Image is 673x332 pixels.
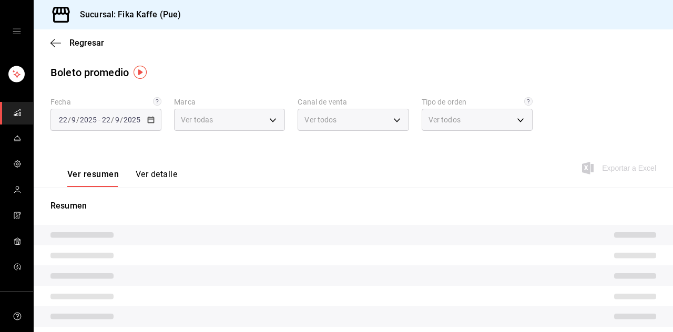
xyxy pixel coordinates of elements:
[304,116,336,124] font: Ver todos
[101,116,111,124] input: --
[67,169,177,187] div: pestañas de navegación
[80,9,181,19] font: Sucursal: Fika Kaffe (Pue)
[181,116,213,124] font: Ver todas
[50,98,71,106] font: Fecha
[429,116,461,124] font: Ver todos
[174,98,196,106] font: Marca
[79,116,97,124] input: ----
[50,201,87,211] font: Resumen
[134,66,147,79] img: Marcador de información sobre herramientas
[153,97,161,106] svg: Información delimitada a máximo 62 días.
[58,116,68,124] input: --
[69,38,104,48] font: Regresar
[13,27,21,36] button: cajón abierto
[123,116,141,124] input: ----
[120,116,123,124] font: /
[76,116,79,124] font: /
[111,116,114,124] font: /
[68,116,71,124] font: /
[71,116,76,124] input: --
[50,66,129,79] font: Boleto promedio
[67,169,119,179] font: Ver resumen
[98,116,100,124] font: -
[115,116,120,124] input: --
[50,38,104,48] button: Regresar
[524,97,533,106] svg: Todas las órdenes contabilizan 1 comensal a excepción de órdenes de mesa con comensales obligator...
[298,98,347,106] font: Canal de venta
[136,169,177,179] font: Ver detalle
[422,98,467,106] font: Tipo de orden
